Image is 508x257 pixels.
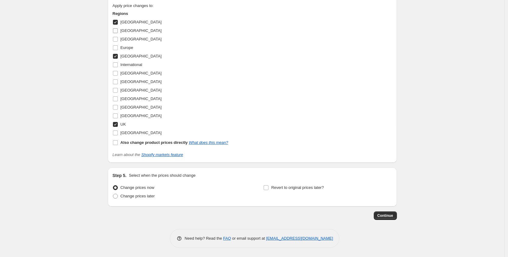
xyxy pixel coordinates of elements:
h2: Step 5. [113,172,127,179]
h3: Regions [113,11,228,17]
span: UK [121,122,126,127]
span: Need help? Read the [185,236,223,241]
span: Apply price changes to: [113,3,154,8]
span: Change prices later [121,194,155,198]
a: Shopify markets feature [141,152,183,157]
span: [GEOGRAPHIC_DATA] [121,20,162,24]
span: [GEOGRAPHIC_DATA] [121,79,162,84]
span: or email support at [231,236,266,241]
span: Continue [377,213,393,218]
span: Revert to original prices later? [271,185,324,190]
span: [GEOGRAPHIC_DATA] [121,88,162,92]
b: Also change product prices directly [121,140,188,145]
a: What does this mean? [189,140,228,145]
span: [GEOGRAPHIC_DATA] [121,96,162,101]
i: Learn about the [113,152,183,157]
span: [GEOGRAPHIC_DATA] [121,105,162,109]
span: [GEOGRAPHIC_DATA] [121,37,162,41]
span: Change prices now [121,185,154,190]
span: [GEOGRAPHIC_DATA] [121,71,162,75]
p: Select when the prices should change [129,172,195,179]
span: [GEOGRAPHIC_DATA] [121,130,162,135]
a: FAQ [223,236,231,241]
span: [GEOGRAPHIC_DATA] [121,28,162,33]
button: Continue [374,211,397,220]
span: [GEOGRAPHIC_DATA] [121,113,162,118]
span: [GEOGRAPHIC_DATA] [121,54,162,58]
span: International [121,62,142,67]
a: [EMAIL_ADDRESS][DOMAIN_NAME] [266,236,333,241]
span: Europe [121,45,133,50]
